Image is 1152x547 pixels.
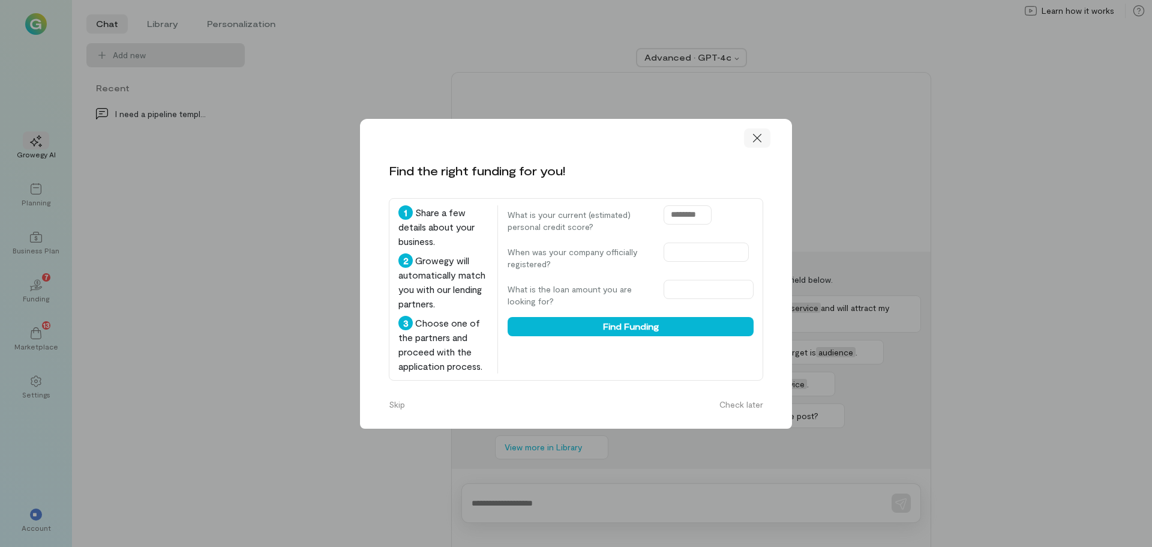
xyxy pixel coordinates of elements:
[398,316,413,330] div: 3
[398,205,413,220] div: 1
[508,209,652,233] label: What is your current (estimated) personal credit score?
[508,246,652,270] label: When was your company officially registered?
[389,162,565,179] div: Find the right funding for you!
[398,205,488,249] div: Share a few details about your business.
[398,316,488,373] div: Choose one of the partners and proceed with the application process.
[382,395,412,414] button: Skip
[712,395,770,414] button: Check later
[398,253,413,268] div: 2
[508,283,652,307] label: What is the loan amount you are looking for?
[508,317,754,336] button: Find Funding
[398,253,488,311] div: Growegy will automatically match you with our lending partners.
